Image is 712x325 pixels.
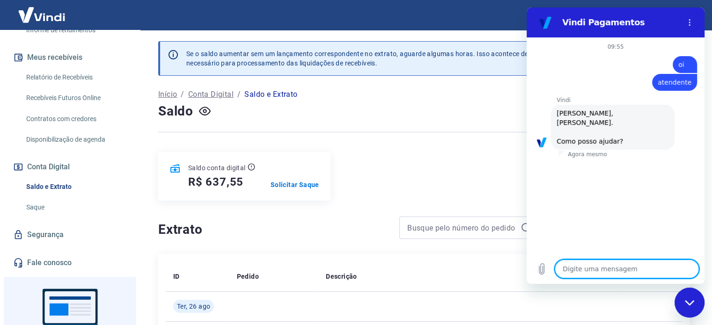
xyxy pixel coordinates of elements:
a: Fale conosco [11,253,129,273]
a: Saque [22,198,129,217]
p: Saldo conta digital [188,163,246,173]
p: Saldo e Extrato [244,89,297,100]
iframe: Janela de mensagens [527,7,705,284]
p: / [237,89,241,100]
button: Sair [667,7,701,24]
button: Conta Digital [11,157,129,177]
h4: Saldo [158,102,193,121]
a: Saldo e Extrato [22,177,129,196]
a: Contratos com credores [22,109,129,129]
a: Disponibilização de agenda [22,130,129,149]
a: Conta Digital [188,89,234,100]
a: Informe de rendimentos [22,21,129,40]
input: Busque pelo número do pedido [407,221,517,235]
iframe: Botão para abrir a janela de mensagens, conversa em andamento [675,288,705,318]
a: Segurança [11,224,129,245]
h4: Extrato [158,220,388,239]
a: Início [158,89,177,100]
a: Relatório de Recebíveis [22,68,129,87]
h5: R$ 637,55 [188,174,243,189]
a: Solicitar Saque [271,180,319,189]
p: / [181,89,184,100]
a: Recebíveis Futuros Online [22,88,129,108]
p: Descrição [326,272,357,281]
p: Pedido [236,272,258,281]
button: Meus recebíveis [11,47,129,68]
p: ID [173,272,180,281]
span: Ter, 26 ago [177,302,210,311]
img: Vindi [11,0,72,29]
p: Se o saldo aumentar sem um lançamento correspondente no extrato, aguarde algumas horas. Isso acon... [186,49,572,68]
